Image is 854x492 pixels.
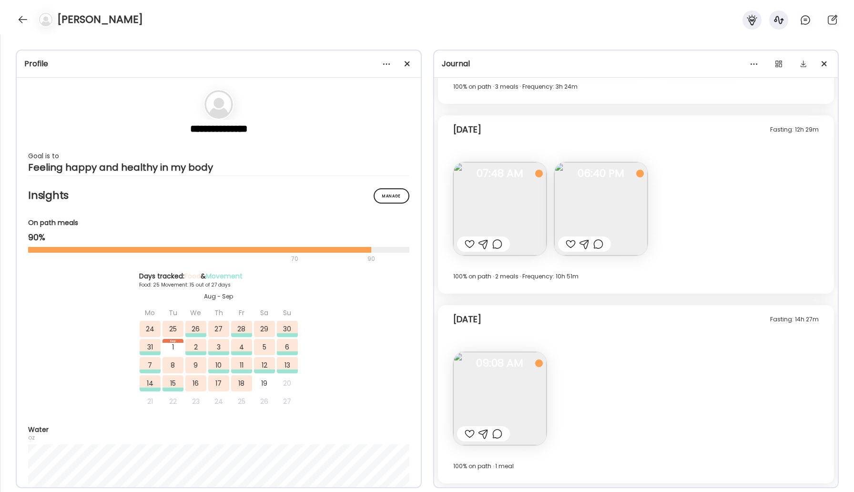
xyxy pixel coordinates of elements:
div: Fasting: 12h 29m [770,124,819,135]
div: Manage [374,188,409,204]
div: 15 [163,375,183,391]
div: 21 [140,393,161,410]
div: 8 [163,357,183,373]
div: Tu [163,305,183,321]
div: Sep [163,339,183,343]
span: 07:48 AM [453,169,547,178]
div: 26 [254,393,275,410]
div: Goal is to [28,150,409,162]
div: Profile [24,58,413,70]
span: Movement [206,271,243,281]
div: 26 [185,321,206,337]
h4: [PERSON_NAME] [57,12,143,27]
div: 100% on path · 2 meals · Frequency: 10h 51m [453,271,819,282]
div: Days tracked: & [139,271,298,281]
div: 19 [254,375,275,391]
div: Aug - Sep [139,292,298,301]
div: 7 [140,357,161,373]
div: 2 [185,339,206,355]
div: 29 [254,321,275,337]
div: oz [28,435,409,441]
div: 16 [185,375,206,391]
span: 06:40 PM [554,169,648,178]
div: 1 [163,339,183,355]
div: 13 [277,357,298,373]
span: Food [184,271,201,281]
div: 100% on path · 3 meals · Frequency: 3h 24m [453,81,819,92]
div: 31 [140,339,161,355]
img: images%2FTWbYycbN6VXame8qbTiqIxs9Hvy2%2Fi5xF8rCOcuFgUP0gsx2w%2FZP3akzeXfYVKgPcogELR_240 [453,162,547,256]
div: On path meals [28,218,409,228]
div: Mo [140,305,161,321]
div: 25 [163,321,183,337]
img: images%2FTWbYycbN6VXame8qbTiqIxs9Hvy2%2FnjX9iDZEtHtzG0UFbVDE%2FDbPCcaWz7ZSwVYCcNfTJ_240 [453,352,547,445]
img: bg-avatar-default.svg [204,90,233,119]
span: 09:08 AM [453,359,547,368]
div: 25 [231,393,252,410]
div: 23 [185,393,206,410]
div: We [185,305,206,321]
div: 70 [28,253,365,265]
div: 17 [208,375,229,391]
div: 27 [277,393,298,410]
h2: Insights [28,188,409,203]
div: [DATE] [453,124,481,135]
div: 10 [208,357,229,373]
img: bg-avatar-default.svg [39,13,52,26]
div: 90 [366,253,376,265]
div: 5 [254,339,275,355]
div: 11 [231,357,252,373]
div: Sa [254,305,275,321]
div: Food: 25 Movement: 15 out of 27 days [139,281,298,288]
div: 27 [208,321,229,337]
div: 30 [277,321,298,337]
div: Fr [231,305,252,321]
div: 24 [140,321,161,337]
div: Feeling happy and healthy in my body [28,162,409,173]
div: 18 [231,375,252,391]
div: 24 [208,393,229,410]
div: 4 [231,339,252,355]
div: 22 [163,393,183,410]
div: Su [277,305,298,321]
div: 14 [140,375,161,391]
div: Fasting: 14h 27m [770,314,819,325]
div: Water [28,425,409,435]
div: 28 [231,321,252,337]
img: images%2FTWbYycbN6VXame8qbTiqIxs9Hvy2%2FZpIdR4MWcbiEo3hIMmYV%2F3aAtBvtehODuUFJpo8CX_240 [554,162,648,256]
div: 12 [254,357,275,373]
div: Journal [442,58,831,70]
div: 20 [277,375,298,391]
div: [DATE] [453,314,481,325]
div: 6 [277,339,298,355]
div: Th [208,305,229,321]
div: 3 [208,339,229,355]
div: 100% on path · 1 meal [453,461,819,472]
div: 90% [28,232,409,243]
div: 9 [185,357,206,373]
